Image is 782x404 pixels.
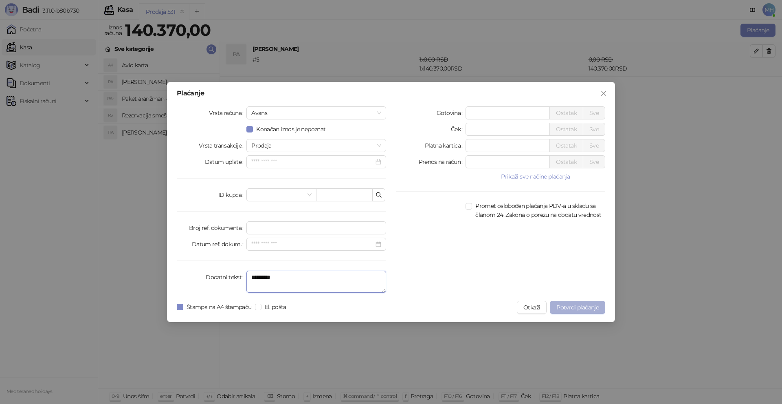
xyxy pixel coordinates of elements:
label: Vrsta računa [209,106,247,119]
span: close [600,90,607,97]
span: Avans [251,107,381,119]
span: Konačan iznos je nepoznat [253,125,329,134]
label: Prenos na račun [419,155,466,168]
textarea: Dodatni tekst [246,271,386,293]
span: Štampa na A4 štampaču [183,302,255,311]
label: Datum uplate [205,155,247,168]
input: Broj ref. dokumenta [246,221,386,234]
button: Sve [583,106,605,119]
span: Prodaja [251,139,381,152]
button: Ostatak [549,155,583,168]
label: Gotovina [437,106,466,119]
span: Promet oslobođen plaćanja PDV-a u skladu sa članom 24. Zakona o porezu na dodatu vrednost [472,201,605,219]
label: Platna kartica [425,139,466,152]
input: Datum ref. dokum. [251,240,374,249]
span: Potvrdi plaćanje [556,304,599,311]
button: Sve [583,123,605,136]
button: Sve [583,155,605,168]
label: Datum ref. dokum. [192,238,247,251]
label: Broj ref. dokumenta [189,221,246,234]
label: Dodatni tekst [206,271,246,284]
button: Prikaži sve načine plaćanja [466,172,605,181]
button: Ostatak [549,106,583,119]
label: Vrsta transakcije [199,139,247,152]
input: Datum uplate [251,157,374,166]
button: Ostatak [549,123,583,136]
button: Close [597,87,610,100]
button: Otkaži [517,301,547,314]
button: Potvrdi plaćanje [550,301,605,314]
label: Ček [451,123,466,136]
label: ID kupca [218,188,246,201]
div: Plaćanje [177,90,605,97]
button: Ostatak [549,139,583,152]
button: Sve [583,139,605,152]
span: Zatvori [597,90,610,97]
span: El. pošta [261,302,290,311]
